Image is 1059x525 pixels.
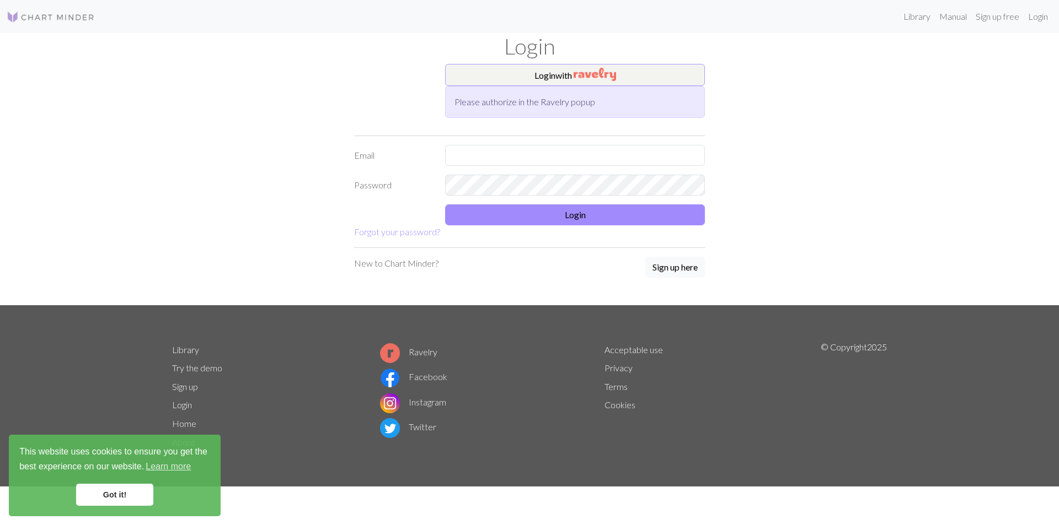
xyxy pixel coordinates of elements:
[971,6,1024,28] a: Sign up free
[172,344,199,355] a: Library
[347,145,438,166] label: Email
[645,257,705,278] button: Sign up here
[645,257,705,279] a: Sign up here
[605,362,633,373] a: Privacy
[1024,6,1052,28] a: Login
[445,64,705,86] button: Loginwith
[380,418,400,438] img: Twitter logo
[172,362,222,373] a: Try the demo
[144,458,192,475] a: learn more about cookies
[605,399,635,410] a: Cookies
[605,344,663,355] a: Acceptable use
[380,347,437,357] a: Ravelry
[445,204,705,225] button: Login
[380,421,436,432] a: Twitter
[354,226,440,237] a: Forgot your password?
[76,484,153,506] a: dismiss cookie message
[7,10,95,24] img: Logo
[347,175,438,196] label: Password
[605,381,628,392] a: Terms
[380,397,446,407] a: Instagram
[9,435,221,516] div: cookieconsent
[445,86,705,118] div: Please authorize in the Ravelry popup
[380,393,400,413] img: Instagram logo
[165,33,894,59] h1: Login
[172,399,192,410] a: Login
[935,6,971,28] a: Manual
[380,368,400,388] img: Facebook logo
[354,257,438,270] p: New to Chart Minder?
[574,68,616,81] img: Ravelry
[19,445,210,475] span: This website uses cookies to ensure you get the best experience on our website.
[899,6,935,28] a: Library
[821,340,887,452] p: © Copyright 2025
[380,371,447,382] a: Facebook
[380,343,400,363] img: Ravelry logo
[172,381,198,392] a: Sign up
[172,418,196,429] a: Home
